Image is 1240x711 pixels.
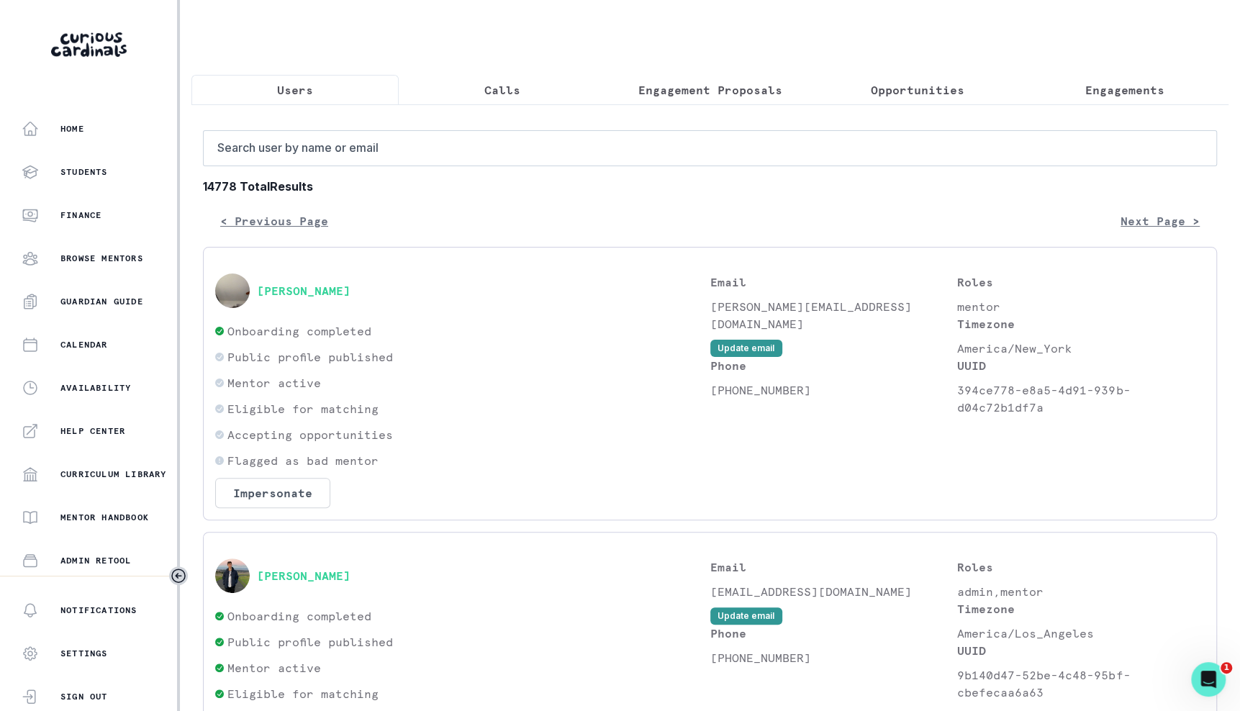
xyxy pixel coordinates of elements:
p: America/Los_Angeles [957,625,1205,642]
p: Public profile published [227,348,393,366]
p: 394ce778-e8a5-4d91-939b-d04c72b1df7a [957,381,1205,416]
span: 1 [1221,662,1232,674]
p: Eligible for matching [227,685,379,702]
p: Eligible for matching [227,400,379,417]
p: Calls [484,81,520,99]
p: [PHONE_NUMBER] [710,649,958,666]
p: [PHONE_NUMBER] [710,381,958,399]
p: Users [277,81,313,99]
p: Email [710,558,958,576]
p: Finance [60,209,101,221]
p: Settings [60,648,108,659]
p: mentor [957,298,1205,315]
button: Toggle sidebar [169,566,188,585]
p: Onboarding completed [227,322,371,340]
p: Timezone [957,315,1205,332]
p: Curriculum Library [60,468,167,480]
p: UUID [957,357,1205,374]
button: Next Page > [1103,207,1217,235]
p: Help Center [60,425,125,437]
p: Roles [957,558,1205,576]
p: Engagements [1085,81,1164,99]
p: Sign Out [60,691,108,702]
p: Mentor active [227,374,321,391]
p: Students [60,166,108,178]
p: Browse Mentors [60,253,143,264]
p: Calendar [60,339,108,350]
p: Roles [957,273,1205,291]
p: Phone [710,357,958,374]
p: Home [60,123,84,135]
button: [PERSON_NAME] [257,569,350,583]
p: Availability [60,382,131,394]
p: Mentor active [227,659,321,676]
p: Engagement Proposals [638,81,782,99]
button: [PERSON_NAME] [257,284,350,298]
button: Update email [710,607,782,625]
p: Phone [710,625,958,642]
button: < Previous Page [203,207,345,235]
p: Public profile published [227,633,393,651]
p: admin,mentor [957,583,1205,600]
p: [EMAIL_ADDRESS][DOMAIN_NAME] [710,583,958,600]
p: Notifications [60,604,137,616]
button: Impersonate [215,478,330,508]
p: 9b140d47-52be-4c48-95bf-cbefecaa6a63 [957,666,1205,701]
p: Accepting opportunities [227,426,393,443]
p: UUID [957,642,1205,659]
p: Admin Retool [60,555,131,566]
p: Email [710,273,958,291]
p: Flagged as bad mentor [227,452,379,469]
p: Opportunities [871,81,964,99]
p: Timezone [957,600,1205,617]
button: Update email [710,340,782,357]
p: Mentor Handbook [60,512,149,523]
iframe: Intercom live chat [1191,662,1226,697]
p: [PERSON_NAME][EMAIL_ADDRESS][DOMAIN_NAME] [710,298,958,332]
p: Guardian Guide [60,296,143,307]
b: 14778 Total Results [203,178,1217,195]
img: Curious Cardinals Logo [51,32,127,57]
p: Onboarding completed [227,607,371,625]
p: America/New_York [957,340,1205,357]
